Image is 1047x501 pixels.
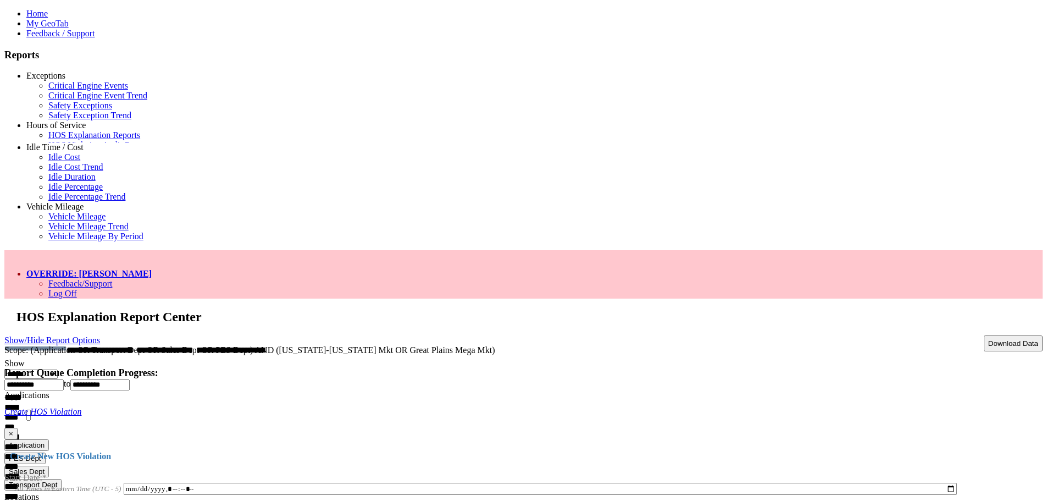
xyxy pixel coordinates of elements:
button: Download Data [984,335,1043,351]
a: Safety Exceptions [48,101,112,110]
button: × [4,428,18,439]
span: Scope: (Application OR Transport Dept OR Sales Dept OR PES Dept) AND ([US_STATE]-[US_STATE] Mkt O... [4,345,495,355]
a: Log Off [48,289,77,298]
a: Safety Exception Trend [48,111,131,120]
a: Feedback / Support [26,29,95,38]
a: OVERRIDE: [PERSON_NAME] [26,269,152,278]
a: Idle Time / Cost [26,142,84,152]
a: Vehicle Mileage By Period [48,232,143,241]
a: HOS Violation Audit Reports [48,140,152,150]
label: Start Date:* [4,459,47,482]
h4: Create New HOS Violation [4,452,1043,461]
a: Critical Engine Events [48,81,128,90]
button: Application [4,439,49,451]
a: Idle Duration [48,172,96,181]
a: Exceptions [26,71,65,80]
a: Idle Cost Trend [48,162,103,172]
a: Idle Cost [48,152,80,162]
a: Feedback/Support [48,279,112,288]
a: Hours of Service [26,120,86,130]
a: Vehicle Mileage [26,202,84,211]
h4: Report Queue Completion Progress: [4,367,1043,379]
h2: HOS Explanation Report Center [16,310,1043,324]
span: All Times in Eastern Time (UTC - 5) [15,485,121,493]
label: Applications [4,390,49,400]
a: HOS Explanation Reports [48,130,140,140]
label: Show [4,359,24,368]
a: Vehicle Mileage [48,212,106,221]
a: Show/Hide Report Options [4,333,100,348]
a: Vehicle Mileage Trend [48,222,129,231]
span: to [64,379,70,388]
a: Home [26,9,48,18]
a: Critical Engine Event Trend [48,91,147,100]
a: Create HOS Violation [4,407,81,416]
a: Idle Percentage [48,182,103,191]
a: Idle Percentage Trend [48,192,125,201]
h3: Reports [4,49,1043,61]
a: My GeoTab [26,19,69,28]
